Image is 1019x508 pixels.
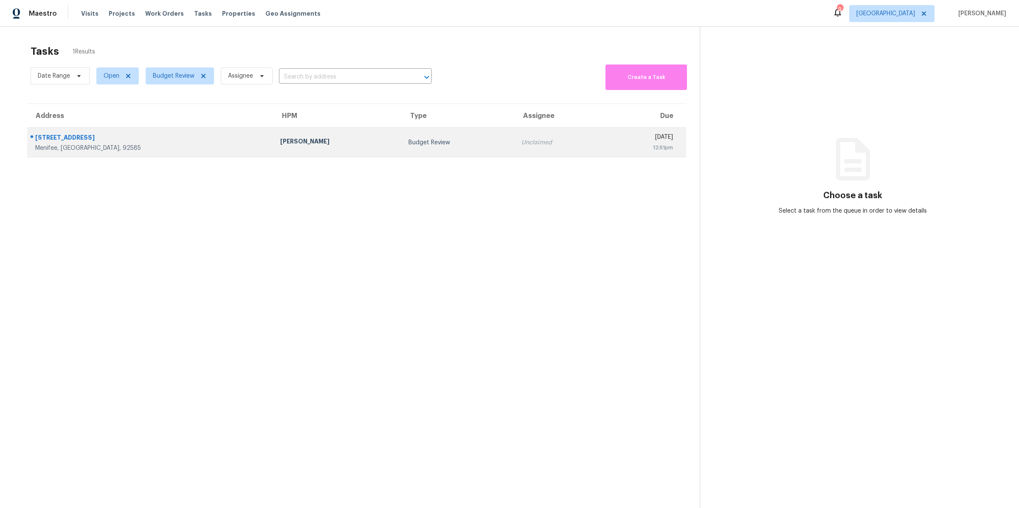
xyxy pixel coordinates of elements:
th: Due [605,104,686,128]
span: Budget Review [153,72,194,80]
div: 12:51pm [611,143,673,152]
div: Select a task from the queue in order to view details [777,207,929,215]
th: Assignee [515,104,605,128]
span: Open [104,72,119,80]
span: Tasks [194,11,212,17]
div: [STREET_ADDRESS] [35,133,267,144]
th: Type [402,104,514,128]
div: [PERSON_NAME] [280,137,395,148]
div: Unclaimed [521,138,598,147]
span: Date Range [38,72,70,80]
div: 9 [837,5,843,14]
span: 1 Results [73,48,95,56]
span: Projects [109,9,135,18]
th: Address [27,104,273,128]
span: Maestro [29,9,57,18]
button: Open [421,71,433,83]
span: Visits [81,9,99,18]
span: [PERSON_NAME] [955,9,1006,18]
div: [DATE] [611,133,673,143]
span: Create a Task [610,73,683,82]
span: Assignee [228,72,253,80]
span: Work Orders [145,9,184,18]
input: Search by address [279,70,408,84]
span: Geo Assignments [265,9,321,18]
th: HPM [273,104,402,128]
h3: Choose a task [823,191,882,200]
span: [GEOGRAPHIC_DATA] [856,9,915,18]
div: Budget Review [408,138,507,147]
button: Create a Task [605,65,687,90]
span: Properties [222,9,255,18]
div: Menifee, [GEOGRAPHIC_DATA], 92585 [35,144,267,152]
h2: Tasks [31,47,59,56]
